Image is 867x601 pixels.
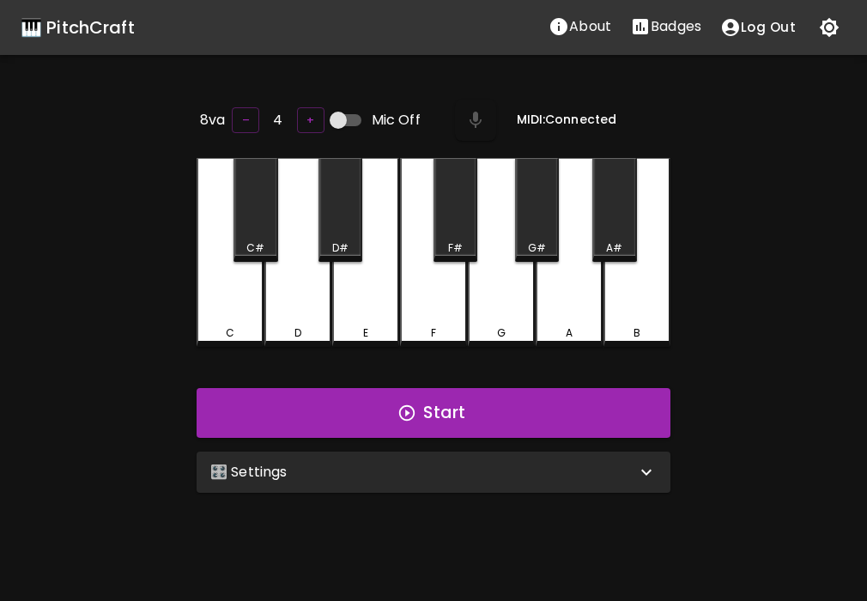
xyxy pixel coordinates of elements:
[232,107,259,134] button: –
[711,9,805,46] button: account of current user
[528,240,546,256] div: G#
[297,107,324,134] button: +
[448,240,463,256] div: F#
[621,9,711,46] a: Stats
[569,16,611,37] p: About
[363,325,368,341] div: E
[246,240,264,256] div: C#
[566,325,573,341] div: A
[294,325,301,341] div: D
[606,240,622,256] div: A#
[539,9,621,46] a: About
[539,9,621,44] button: About
[21,14,135,41] a: 🎹 PitchCraft
[431,325,436,341] div: F
[372,110,421,131] span: Mic Off
[621,9,711,44] button: Stats
[226,325,234,341] div: C
[497,325,506,341] div: G
[634,325,640,341] div: B
[210,462,288,483] p: 🎛️ Settings
[517,111,616,130] h6: MIDI: Connected
[273,108,282,132] h6: 4
[651,16,701,37] p: Badges
[197,452,670,493] div: 🎛️ Settings
[332,240,349,256] div: D#
[200,108,225,132] h6: 8va
[197,388,670,438] button: Start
